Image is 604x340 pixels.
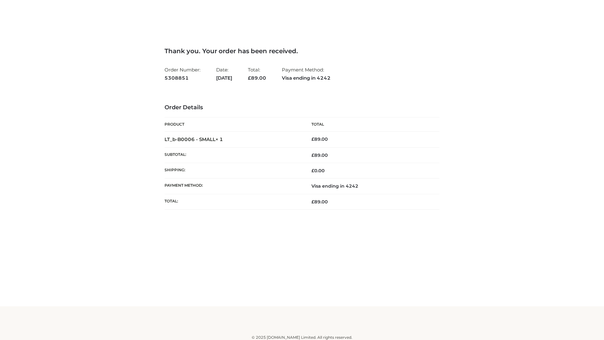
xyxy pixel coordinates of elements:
li: Order Number: [165,64,200,83]
li: Date: [216,64,232,83]
bdi: 0.00 [311,168,325,173]
th: Subtotal: [165,147,302,163]
strong: 5308851 [165,74,200,82]
span: £ [311,199,314,205]
span: 89.00 [311,199,328,205]
td: Visa ending in 4242 [302,178,439,194]
span: £ [311,136,314,142]
li: Payment Method: [282,64,331,83]
span: 89.00 [248,75,266,81]
th: Payment method: [165,178,302,194]
span: £ [311,152,314,158]
th: Product [165,117,302,132]
th: Total [302,117,439,132]
h3: Thank you. Your order has been received. [165,47,439,55]
li: Total: [248,64,266,83]
bdi: 89.00 [311,136,328,142]
strong: [DATE] [216,74,232,82]
th: Shipping: [165,163,302,178]
h3: Order Details [165,104,439,111]
span: £ [311,168,314,173]
strong: × 1 [215,136,223,142]
th: Total: [165,194,302,209]
strong: LT_b-B0006 - SMALL [165,136,223,142]
span: 89.00 [311,152,328,158]
span: £ [248,75,251,81]
strong: Visa ending in 4242 [282,74,331,82]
